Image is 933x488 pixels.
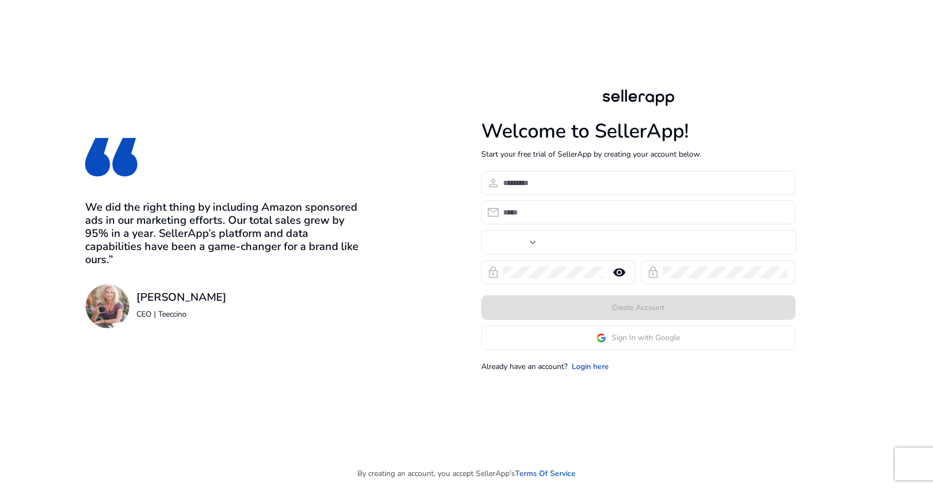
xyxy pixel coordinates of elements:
[481,361,567,372] p: Already have an account?
[481,120,796,143] h1: Welcome to SellerApp!
[487,176,500,189] span: person
[85,201,364,266] h3: We did the right thing by including Amazon sponsored ads in our marketing efforts. Our total sale...
[606,266,632,279] mat-icon: remove_red_eye
[136,308,226,320] p: CEO | Teeccino
[515,468,576,479] a: Terms Of Service
[647,266,660,279] span: lock
[136,291,226,304] h3: [PERSON_NAME]
[487,266,500,279] span: lock
[487,206,500,219] span: email
[572,361,609,372] a: Login here
[481,148,796,160] p: Start your free trial of SellerApp by creating your account below.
